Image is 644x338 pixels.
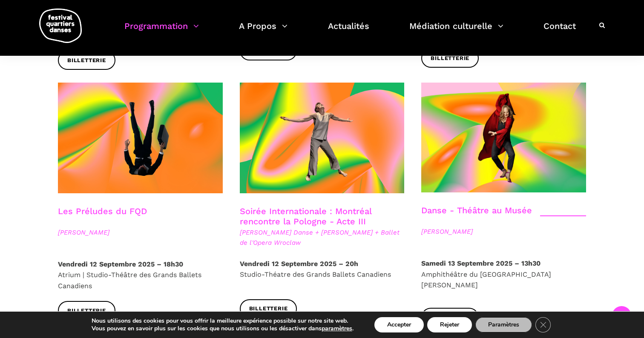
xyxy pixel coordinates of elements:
a: Actualités [328,19,369,44]
span: Billetterie [431,54,469,63]
a: Billetterie [421,49,479,68]
a: Billetterie [421,308,479,327]
button: Paramètres [475,317,532,332]
button: Close GDPR Cookie Banner [535,317,551,332]
span: [PERSON_NAME] [58,227,223,238]
button: paramètres [322,325,352,332]
strong: Samedi 13 Septembre 2025 – 13h30 [421,259,540,267]
a: Billetterie [58,301,115,320]
a: Médiation culturelle [409,19,503,44]
button: Rejeter [427,317,472,332]
span: [PERSON_NAME] [421,226,586,237]
a: Danse - Théâtre au Musée [421,205,532,215]
strong: Vendredi 12 Septembre 2025 – 18h30 [58,260,183,268]
p: Atrium | Studio-Théâtre des Grands Ballets Canadiens [58,259,223,292]
span: [PERSON_NAME] Danse + [PERSON_NAME] + Ballet de l'Opera Wroclaw [240,227,405,248]
span: Billetterie [67,56,106,65]
img: logo-fqd-med [39,9,82,43]
span: Billetterie [249,304,288,313]
a: A Propos [239,19,287,44]
a: Billetterie [240,299,297,318]
a: Billetterie [58,51,115,70]
strong: Vendredi 12 Septembre 2025 – 20h [240,260,358,268]
a: Les Préludes du FQD [58,206,147,216]
p: Vous pouvez en savoir plus sur les cookies que nous utilisons ou les désactiver dans . [92,325,354,332]
a: Contact [543,19,576,44]
a: Soirée Internationale : Montréal rencontre la Pologne - Acte III [240,206,371,226]
p: Studio-Théatre des Grands Ballets Canadiens [240,258,405,280]
a: Programmation [124,19,199,44]
p: Nous utilisons des cookies pour vous offrir la meilleure expérience possible sur notre site web. [92,317,354,325]
button: Accepter [374,317,424,332]
p: Amphithéâtre du [GEOGRAPHIC_DATA][PERSON_NAME] [421,258,586,291]
span: Billetterie [67,306,106,315]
